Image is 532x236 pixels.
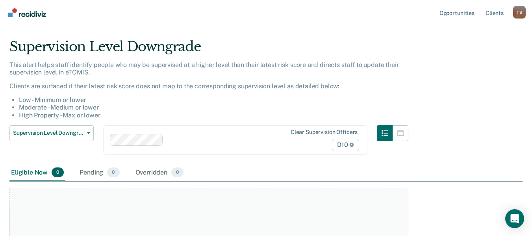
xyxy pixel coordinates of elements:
p: This alert helps staff identify people who may be supervised at a higher level than their latest ... [9,61,408,76]
span: D10 [332,139,359,151]
div: Pending0 [78,164,121,182]
div: Overridden0 [134,164,185,182]
button: Supervision Level Downgrade [9,125,94,141]
p: Clients are surfaced if their latest risk score does not map to the corresponding supervision lev... [9,82,408,90]
div: Open Intercom Messenger [505,209,524,228]
button: Profile dropdown button [513,6,526,19]
div: Supervision Level Downgrade [9,39,408,61]
div: Eligible Now0 [9,164,65,182]
li: Moderate - Medium or lower [19,104,408,111]
div: T S [513,6,526,19]
div: Clear supervision officers [291,129,358,136]
span: Supervision Level Downgrade [13,130,84,136]
img: Recidiviz [8,8,46,17]
span: 0 [107,167,119,178]
li: High Property - Max or lower [19,111,408,119]
li: Low - Minimum or lower [19,96,408,104]
span: 0 [52,167,64,178]
span: 0 [171,167,184,178]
